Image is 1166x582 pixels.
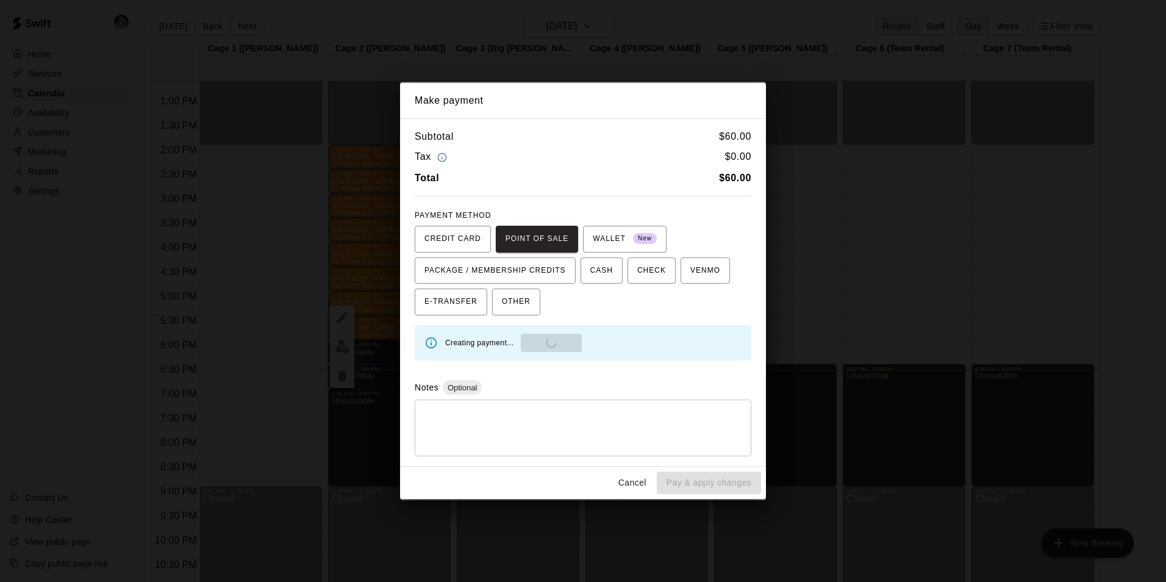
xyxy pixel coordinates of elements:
h6: Subtotal [415,129,454,145]
button: E-TRANSFER [415,289,487,315]
button: OTHER [492,289,540,315]
span: PACKAGE / MEMBERSHIP CREDITS [424,261,566,281]
b: $ 60.00 [719,173,751,183]
span: Optional [443,383,482,392]
span: PAYMENT METHOD [415,211,491,220]
button: CREDIT CARD [415,226,491,253]
span: Creating payment... [445,339,513,347]
h2: Make payment [400,83,766,118]
label: Notes [415,383,438,392]
span: New [633,231,657,247]
h6: Tax [415,149,450,165]
span: CREDIT CARD [424,229,481,249]
span: OTHER [502,292,531,312]
h6: $ 0.00 [725,149,751,165]
span: E-TRANSFER [424,292,477,312]
span: VENMO [690,261,720,281]
b: Total [415,173,439,183]
button: CASH [581,257,623,284]
span: WALLET [593,229,657,249]
h6: $ 60.00 [719,129,751,145]
span: CASH [590,261,613,281]
span: POINT OF SALE [506,229,568,249]
button: Cancel [613,472,652,494]
button: POINT OF SALE [496,226,578,253]
span: CHECK [637,261,666,281]
button: PACKAGE / MEMBERSHIP CREDITS [415,257,576,284]
button: CHECK [628,257,676,284]
button: VENMO [681,257,730,284]
button: WALLET New [583,226,667,253]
